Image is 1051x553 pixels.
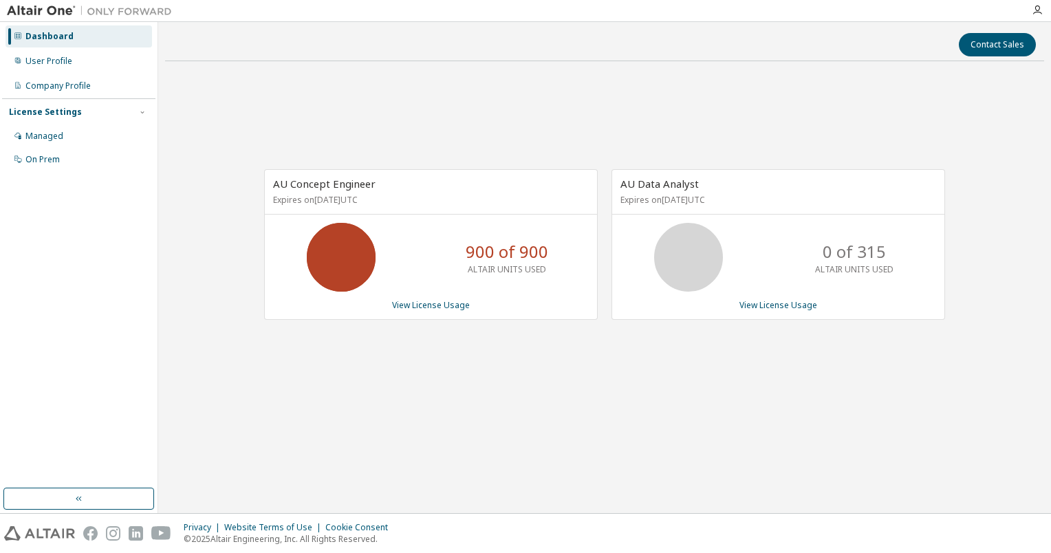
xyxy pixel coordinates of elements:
[466,240,548,263] p: 900 of 900
[25,131,63,142] div: Managed
[25,80,91,91] div: Company Profile
[959,33,1036,56] button: Contact Sales
[815,263,893,275] p: ALTAIR UNITS USED
[620,194,933,206] p: Expires on [DATE] UTC
[273,194,585,206] p: Expires on [DATE] UTC
[151,526,171,541] img: youtube.svg
[325,522,396,533] div: Cookie Consent
[25,56,72,67] div: User Profile
[25,154,60,165] div: On Prem
[392,299,470,311] a: View License Usage
[224,522,325,533] div: Website Terms of Use
[273,177,376,191] span: AU Concept Engineer
[739,299,817,311] a: View License Usage
[129,526,143,541] img: linkedin.svg
[9,107,82,118] div: License Settings
[106,526,120,541] img: instagram.svg
[184,522,224,533] div: Privacy
[184,533,396,545] p: © 2025 Altair Engineering, Inc. All Rights Reserved.
[620,177,699,191] span: AU Data Analyst
[4,526,75,541] img: altair_logo.svg
[83,526,98,541] img: facebook.svg
[7,4,179,18] img: Altair One
[468,263,546,275] p: ALTAIR UNITS USED
[25,31,74,42] div: Dashboard
[823,240,886,263] p: 0 of 315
